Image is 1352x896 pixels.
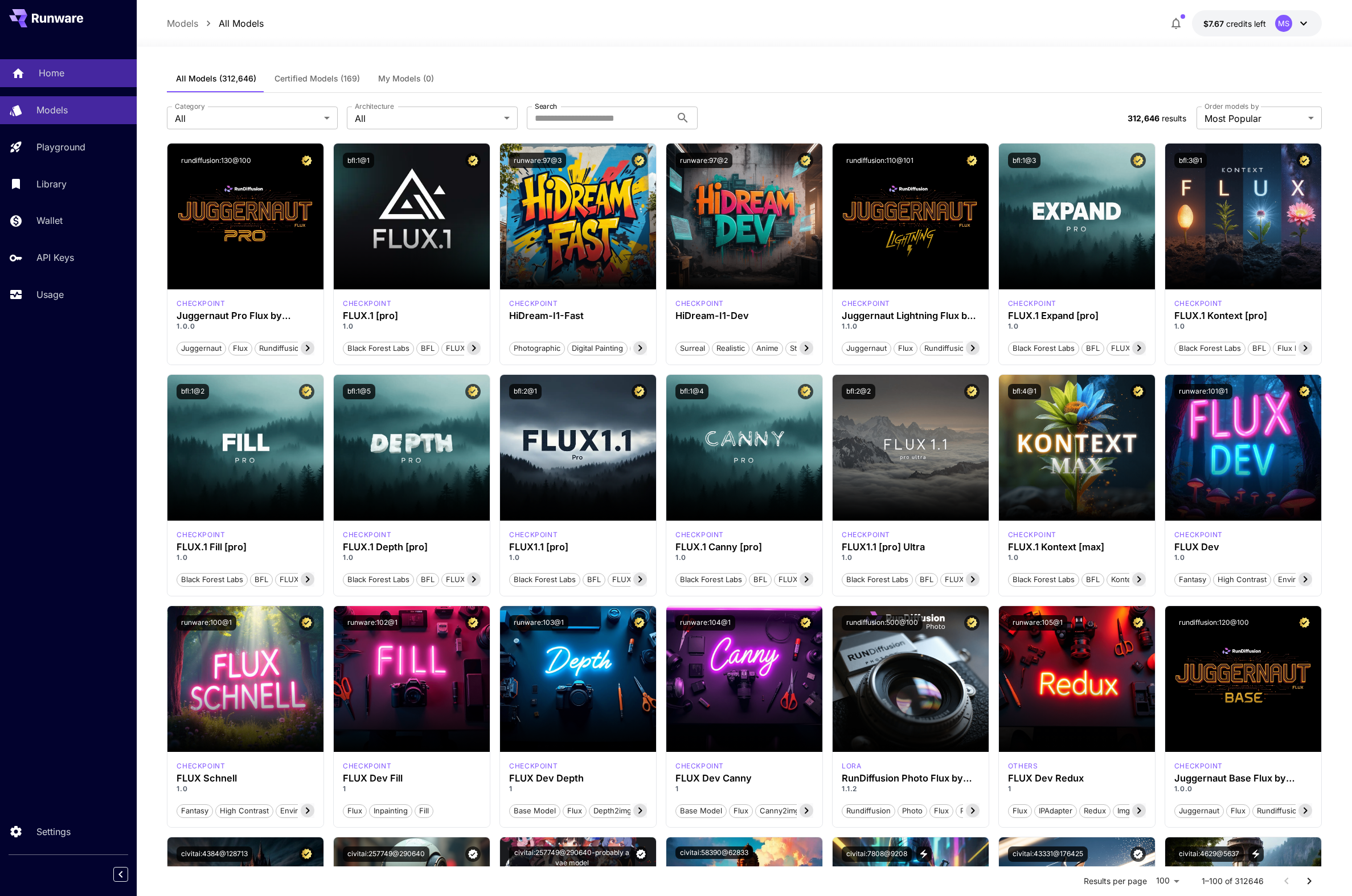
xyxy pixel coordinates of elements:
[299,384,314,399] button: Certified Model – Vetted for best performance and includes a commercial license.
[275,572,340,587] button: FLUX.1 Fill [pro]
[675,542,813,553] div: FLUX.1 Canny [pro]
[1008,761,1038,771] p: others
[509,542,647,553] div: FLUX1.1 [pro]
[535,101,557,111] label: Search
[1008,553,1146,563] p: 1.0
[941,574,1014,586] span: FLUX1.1 [pro] Ultra
[1008,310,1146,321] h3: FLUX.1 Expand [pro]
[177,530,225,540] div: fluxpro
[343,761,391,771] div: FLUX.1 D
[1107,341,1188,355] button: FLUX.1 Expand [pro]
[1174,298,1223,309] div: FLUX.1 Kontext [pro]
[36,251,74,264] p: API Keys
[36,140,85,154] p: Playground
[509,530,558,540] div: fluxpro
[1227,805,1249,817] span: flux
[798,153,813,168] button: Certified Model – Vetted for best performance and includes a commercial license.
[589,803,636,818] button: depth2img
[416,572,439,587] button: BFL
[583,574,605,586] span: BFL
[675,846,753,859] button: civitai:58390@62833
[36,288,64,301] p: Usage
[343,298,391,309] p: checkpoint
[632,153,647,168] button: Certified Model – Vetted for best performance and includes a commercial license.
[1008,803,1032,818] button: Flux
[1175,574,1210,586] span: Fantasy
[442,343,494,354] span: FLUX.1 [pro]
[509,310,647,321] div: HiDream-I1-Fast
[1107,574,1142,586] span: Kontext
[1273,341,1326,355] button: Flux Kontext
[749,574,771,586] span: BFL
[842,761,861,771] p: lora
[36,825,71,838] p: Settings
[415,803,433,818] button: Fill
[842,846,912,862] button: civitai:7808@9208
[343,384,375,399] button: bfl:1@5
[343,761,391,771] p: checkpoint
[1008,298,1056,309] p: checkpoint
[1082,343,1104,354] span: BFL
[1175,805,1223,817] span: juggernaut
[608,572,663,587] button: FLUX1.1 [pro]
[177,846,252,862] button: civitai:4384@128713
[1008,846,1088,862] button: civitai:43331@176425
[842,321,980,332] p: 1.1.0
[1253,805,1305,817] span: rundiffusion
[1274,574,1326,586] span: Environment
[1174,321,1312,332] p: 1.0
[343,530,391,540] p: checkpoint
[415,805,433,817] span: Fill
[441,341,494,355] button: FLUX.1 [pro]
[1130,384,1146,399] button: Certified Model – Vetted for best performance and includes a commercial license.
[416,341,439,355] button: BFL
[1174,803,1224,818] button: juggernaut
[177,553,314,563] p: 1.0
[251,574,272,586] span: BFL
[755,803,804,818] button: canny2img
[798,615,813,631] button: Certified Model – Vetted for best performance and includes a commercial license.
[177,341,226,355] button: juggernaut
[369,803,412,818] button: Inpainting
[465,615,481,631] button: Certified Model – Vetted for best performance and includes a commercial license.
[355,112,499,125] span: All
[465,384,481,399] button: Certified Model – Vetted for best performance and includes a commercial license.
[930,805,953,817] span: flux
[255,343,308,354] span: rundiffusion
[632,384,647,399] button: Certified Model – Vetted for best performance and includes a commercial license.
[343,542,481,553] div: FLUX.1 Depth [pro]
[176,73,256,84] span: All Models (312,646)
[177,343,226,354] span: juggernaut
[842,530,890,540] p: checkpoint
[1082,574,1104,586] span: BFL
[1275,15,1292,32] div: MS
[343,572,414,587] button: Black Forest Labs
[842,572,913,587] button: Black Forest Labs
[1252,803,1306,818] button: rundiffusion
[712,341,749,355] button: Realistic
[276,805,329,817] span: Environment
[1008,530,1056,540] div: FLUX.1 Kontext [max]
[964,153,980,168] button: Certified Model – Vetted for best performance and includes a commercial license.
[1203,19,1226,28] span: $7.67
[177,574,247,586] span: Black Forest Labs
[675,310,813,321] h3: HiDream-I1-Dev
[1130,153,1146,168] button: Certified Model – Vetted for best performance and includes a commercial license.
[956,805,976,817] span: pro
[1008,542,1146,553] h3: FLUX.1 Kontext [max]
[568,343,627,354] span: Digital Painting
[1009,805,1031,817] span: Flux
[509,384,542,399] button: bfl:2@1
[964,384,980,399] button: Certified Model – Vetted for best performance and includes a commercial license.
[36,103,68,117] p: Models
[675,341,710,355] button: Surreal
[842,542,980,553] div: FLUX1.1 [pro] Ultra
[774,572,852,587] button: FLUX.1 Canny [pro]
[898,803,927,818] button: photo
[675,572,747,587] button: Black Forest Labs
[563,803,587,818] button: Flux
[842,310,980,321] h3: Juggernaut Lightning Flux by RunDiffusion
[1130,615,1146,631] button: Certified Model – Vetted for best performance and includes a commercial license.
[1079,803,1111,818] button: Redux
[1174,384,1232,399] button: runware:101@1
